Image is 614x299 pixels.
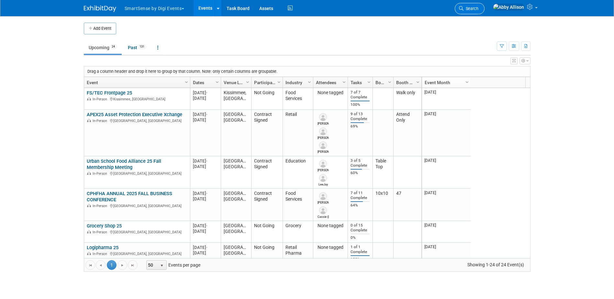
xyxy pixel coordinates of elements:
span: 1 [107,260,117,270]
td: [GEOGRAPHIC_DATA], [GEOGRAPHIC_DATA] [221,110,251,156]
div: 64% [351,203,370,208]
a: Search [455,3,485,14]
span: Go to the first page [88,263,93,268]
span: Column Settings [341,80,347,85]
td: [GEOGRAPHIC_DATA], [GEOGRAPHIC_DATA] [221,156,251,189]
img: ExhibitDay [84,6,116,12]
div: [DATE] [193,223,218,228]
img: Cassie (Cassandra) Murray [319,206,327,214]
div: LeeJay Moreno [318,182,329,187]
a: Column Settings [244,77,251,87]
div: [DATE] [193,196,218,202]
span: Column Settings [415,80,420,85]
td: [DATE] [422,88,471,110]
td: Retail Pharma [283,243,313,264]
div: [DATE] [193,228,218,234]
td: [GEOGRAPHIC_DATA], [GEOGRAPHIC_DATA] [221,221,251,243]
td: [DATE] [422,243,471,264]
a: Logipharma 25 [87,245,118,250]
a: Attendees [316,77,343,88]
a: Column Settings [386,77,393,87]
td: Food Services [283,189,313,221]
span: select [159,263,164,268]
a: FS/TEC Frontpage 25 [87,90,132,96]
div: [GEOGRAPHIC_DATA], [GEOGRAPHIC_DATA] [87,251,187,256]
div: 7 of 11 Complete [351,191,370,200]
div: [GEOGRAPHIC_DATA], [GEOGRAPHIC_DATA] [87,118,187,123]
span: Go to the next page [120,263,125,268]
div: Alex Yang [318,135,329,140]
a: Event [87,77,186,88]
span: Events per page [138,260,207,270]
button: Add Event [84,23,116,34]
img: Fran Tasker [319,113,327,121]
div: None tagged [316,90,345,96]
a: APEX25 Asset Protection Executive Xchange [87,112,182,117]
td: Walk only [393,88,421,110]
div: None tagged [316,223,345,229]
span: In-Person [93,230,109,234]
td: Not Going [251,88,283,110]
span: In-Person [93,204,109,208]
a: Go to the first page [85,260,95,270]
td: Not Going [251,243,283,264]
div: [DATE] [193,191,218,196]
div: 3 of 5 Complete [351,158,370,168]
a: Column Settings [183,77,190,87]
div: 0% [351,235,370,240]
span: In-Person [93,119,109,123]
td: [DATE] [422,110,471,156]
a: Industry [285,77,309,88]
img: In-Person Event [87,172,91,175]
a: Grocery Shop 25 [87,223,122,229]
td: Contract Signed [251,110,283,156]
div: 9 of 13 Complete [351,112,370,121]
a: Column Settings [275,77,283,87]
span: - [206,90,207,95]
a: Tasks [351,77,368,88]
img: Alex Yang [319,127,327,135]
a: Dates [193,77,217,88]
td: [DATE] [422,221,471,243]
div: 7 of 7 Complete [351,90,370,100]
span: Go to the last page [130,263,135,268]
a: CPHFHA ANNUAL 2025 FALL BUSINESS CONFERENCE [87,191,172,203]
div: 60% [351,171,370,175]
div: [GEOGRAPHIC_DATA], [GEOGRAPHIC_DATA] [87,229,187,235]
td: Not Going [251,221,283,243]
span: Column Settings [387,80,392,85]
span: Column Settings [245,80,250,85]
td: [DATE] [422,156,471,189]
img: In-Person Event [87,252,91,255]
img: In-Person Event [87,204,91,207]
td: 10x10 [373,189,393,221]
a: Booth Size [375,77,389,88]
a: Column Settings [306,77,313,87]
img: Laura Wisdom [319,160,327,168]
a: Venue Location [224,77,247,88]
span: Search [463,6,478,11]
div: Drag a column header and drop it here to group by that column. Note: only certain columns are gro... [84,66,530,77]
td: [GEOGRAPHIC_DATA], [GEOGRAPHIC_DATA] [221,189,251,221]
td: Attend Only [393,110,421,156]
img: Jim Lewis [319,192,327,200]
img: In-Person Event [87,230,91,233]
span: Column Settings [307,80,312,85]
span: Column Settings [184,80,189,85]
div: Sara Kaster [318,149,329,154]
div: [DATE] [193,158,218,164]
div: Fran Tasker [318,121,329,126]
div: [DATE] [193,250,218,256]
div: Cassie (Cassandra) Murray [318,214,329,219]
div: Laura Wisdom [318,168,329,172]
td: Education [283,156,313,189]
a: Go to the last page [128,260,138,270]
a: Go to the previous page [96,260,106,270]
img: In-Person Event [87,119,91,122]
a: Upcoming24 [84,41,122,54]
span: Column Settings [215,80,220,85]
span: Showing 1-24 of 24 Event(s) [461,260,530,269]
span: In-Person [93,252,109,256]
span: Column Settings [464,80,470,85]
span: Column Settings [276,80,282,85]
